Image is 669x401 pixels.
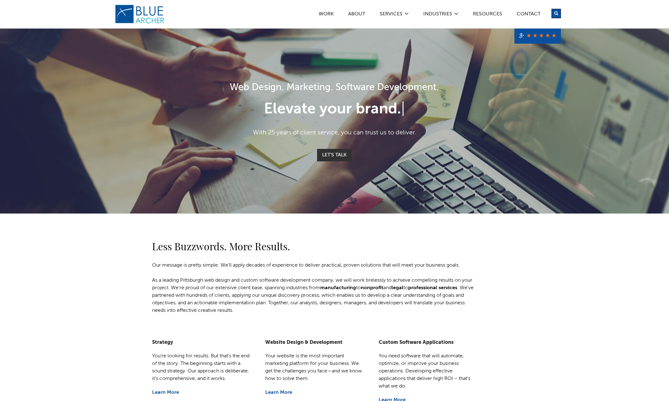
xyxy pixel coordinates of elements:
[152,262,479,269] p: Our message is pretty simple: We’ll apply decades of experience to deliver practical, proven solu...
[392,285,403,290] a: legal
[152,352,253,382] p: You’re looking for results. But that’s the end of the story. The beginning starts with a sound st...
[379,352,479,390] p: You need software that will automate, optimize, or improve your business operations. Developing e...
[152,390,179,395] a: Learn More
[152,128,517,138] p: With 25 years of client service, you can trust us to deliver.
[152,339,253,346] h5: Strategy
[516,12,541,18] a: Contact
[152,81,517,95] h1: Web Design. Marketing. Software Development.
[318,12,334,18] a: Work
[348,12,365,18] a: ABOUT
[423,12,452,18] a: Industries
[265,352,366,382] p: Your website is the most important marketing platform for your business. We get the challenges yo...
[265,390,292,395] a: Learn More
[264,102,401,117] span: Elevate your brand.
[408,285,457,290] a: professional services
[473,12,502,18] a: Resources
[401,102,405,117] span: |
[152,239,479,254] h2: Less Buzzwords. More Results.
[115,4,165,24] img: Blue Archer Logo
[361,285,383,290] a: nonprofit
[265,339,366,346] h5: Website Design & Development
[317,149,352,161] a: Let's Talk
[379,339,479,346] h5: Custom Software Applications
[379,12,403,18] a: SERVICES
[320,285,356,290] a: manufacturing
[152,277,479,314] p: As a leading Pittsburgh web design and custom software development company, we will work tireless...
